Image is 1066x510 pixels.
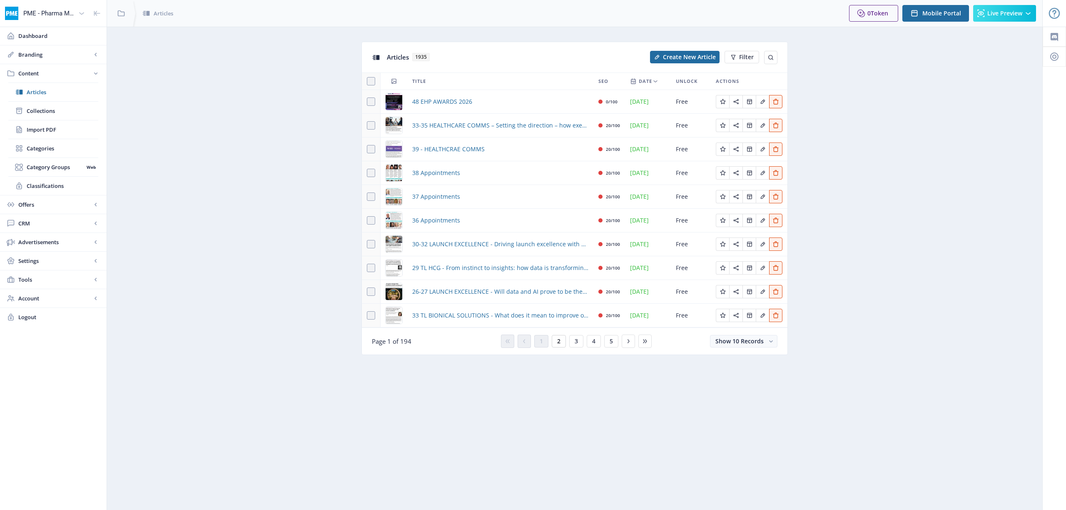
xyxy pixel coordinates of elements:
a: Edit page [729,121,742,129]
td: Free [671,185,711,209]
a: Edit page [742,168,756,176]
span: 4 [592,338,595,345]
a: 48 EHP AWARDS 2026 [412,97,472,107]
span: Actions [716,76,739,86]
a: Classifications [8,177,98,195]
a: Edit page [769,121,782,129]
span: Unlock [676,76,697,86]
div: 20/100 [606,215,620,225]
td: Free [671,209,711,232]
img: 295748.jpg [386,141,402,157]
app-collection-view: Articles [361,42,788,355]
a: 33 TL BIONICAL SOLUTIONS - What does it mean to improve outcomes for patients with chronic condit... [412,310,588,320]
span: Settings [18,257,92,265]
td: Free [671,90,711,114]
a: Edit page [729,192,742,200]
span: 1 [540,338,543,345]
a: Edit page [756,145,769,152]
td: [DATE] [625,114,671,137]
span: Offers [18,200,92,209]
span: Tools [18,275,92,284]
a: Edit page [742,311,756,319]
a: Edit page [769,240,782,247]
img: 295742.jpg [386,260,402,276]
a: Import PDF [8,120,98,139]
span: 33-35 HEALTHCARE COMMS – Setting the direction – how exemplary brand teams brief their agency par... [412,120,588,130]
a: Edit page [716,192,729,200]
a: 26-27 LAUNCH EXCELLENCE - Will data and AI prove to be the game-changer that transforms launch ex... [412,287,588,297]
a: 39 - HEALTHCRAE COMMS [412,144,485,154]
span: Collections [27,107,98,115]
a: Edit page [742,121,756,129]
span: CRM [18,219,92,227]
span: SEO [598,76,608,86]
span: Account [18,294,92,302]
a: Edit page [769,192,782,200]
div: 20/100 [606,310,620,320]
span: Import PDF [27,125,98,134]
td: Free [671,304,711,327]
a: 36 Appointments [412,215,460,225]
a: Edit page [716,216,729,224]
img: 295751.jpg [386,93,402,110]
a: Edit page [756,192,769,200]
span: 1935 [412,53,430,61]
span: 3 [575,338,578,345]
a: Edit page [742,97,756,105]
a: Edit page [756,287,769,295]
td: [DATE] [625,161,671,185]
span: Branding [18,50,92,59]
span: Mobile Portal [922,10,961,17]
button: 3 [569,335,583,347]
td: [DATE] [625,137,671,161]
img: 295741.jpg [386,283,402,300]
a: Edit page [769,216,782,224]
span: Create New Article [663,54,716,60]
button: 5 [604,335,618,347]
img: 295746.jpg [386,188,402,205]
span: 29 TL HCG - From instinct to insights: how data is transforming medical communications [412,263,588,273]
span: Page 1 of 194 [372,337,411,345]
a: Edit page [756,311,769,319]
td: [DATE] [625,232,671,256]
td: [DATE] [625,280,671,304]
div: 20/100 [606,120,620,130]
img: 295744.jpg [386,236,402,252]
a: Edit page [756,240,769,247]
button: 2 [552,335,566,347]
a: Edit page [729,263,742,271]
img: properties.app_icon.png [5,7,18,20]
a: Edit page [716,121,729,129]
a: New page [645,51,720,63]
span: Token [871,9,888,17]
a: Edit page [769,287,782,295]
a: 37 Appointments [412,192,460,202]
a: Edit page [716,311,729,319]
td: [DATE] [625,256,671,280]
a: Collections [8,102,98,120]
button: 0Token [849,5,898,22]
a: Category GroupsWeb [8,158,98,176]
img: 295747.jpg [386,165,402,181]
a: Edit page [729,168,742,176]
a: Edit page [769,97,782,105]
a: Edit page [729,287,742,295]
div: 20/100 [606,239,620,249]
a: 38 Appointments [412,168,460,178]
a: Edit page [716,97,729,105]
span: Show 10 Records [715,337,764,345]
a: Edit page [729,240,742,247]
button: Mobile Portal [902,5,969,22]
td: [DATE] [625,209,671,232]
div: 20/100 [606,287,620,297]
span: Articles [154,9,173,17]
a: 30-32 LAUNCH EXCELLENCE - Driving launch excellence with agile transformation [412,239,588,249]
td: Free [671,256,711,280]
span: Category Groups [27,163,84,171]
span: Title [412,76,426,86]
td: Free [671,114,711,137]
